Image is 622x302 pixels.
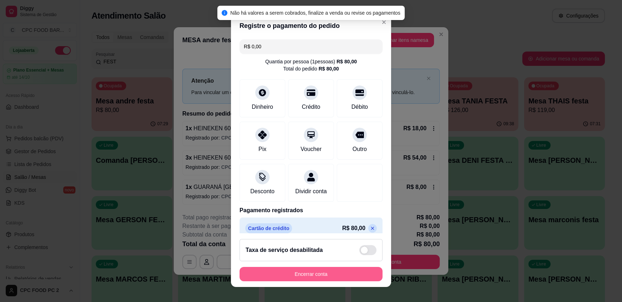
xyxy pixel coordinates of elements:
[378,16,390,28] button: Close
[283,65,339,72] div: Total do pedido
[240,267,382,281] button: Encerrar conta
[231,15,391,36] header: Registre o pagamento do pedido
[245,223,292,233] p: Cartão de crédito
[352,145,367,154] div: Outro
[319,65,339,72] div: R$ 80,00
[230,10,400,16] span: Não há valores a serem cobrados, finalize a venda ou revise os pagamentos
[246,246,323,254] h2: Taxa de serviço desabilitada
[342,224,365,233] p: R$ 80,00
[252,103,273,111] div: Dinheiro
[258,145,266,154] div: Pix
[250,187,275,196] div: Desconto
[302,103,320,111] div: Crédito
[295,187,327,196] div: Dividir conta
[351,103,368,111] div: Débito
[222,10,227,16] span: info-circle
[240,206,382,215] p: Pagamento registrados
[244,39,378,54] input: Ex.: hambúrguer de cordeiro
[265,58,357,65] div: Quantia por pessoa ( 1 pessoas)
[301,145,322,154] div: Voucher
[336,58,357,65] div: R$ 80,00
